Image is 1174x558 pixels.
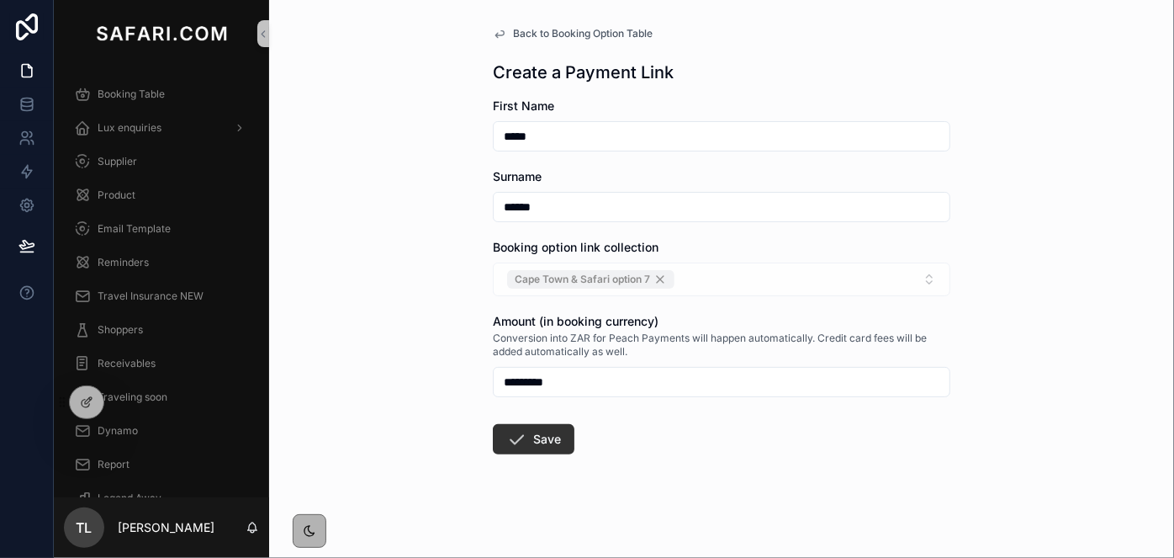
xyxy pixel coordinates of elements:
a: Email Template [64,214,259,244]
a: Booking Table [64,79,259,109]
p: [PERSON_NAME] [118,519,214,536]
span: Supplier [98,155,137,168]
span: Dynamo [98,424,138,438]
a: Shoppers [64,315,259,345]
span: Reminders [98,256,149,269]
span: Conversion into ZAR for Peach Payments will happen automatically. Credit card fees will be added ... [493,332,950,359]
a: Dynamo [64,416,259,446]
a: Legend Away [64,483,259,513]
span: Travel Insurance NEW [98,290,204,303]
a: Reminders [64,247,259,278]
span: Legend Away [98,492,161,505]
span: TL [77,518,93,538]
a: Traveling soon [64,382,259,412]
h1: Create a Payment Link [493,61,674,84]
a: Receivables [64,348,259,379]
a: Back to Booking Option Table [493,27,653,40]
a: Report [64,449,259,480]
span: Shoppers [98,323,143,337]
span: Booking option link collection [493,240,658,254]
button: Save [493,424,574,454]
a: Travel Insurance NEW [64,281,259,311]
span: Surname [493,169,542,183]
span: Back to Booking Option Table [513,27,653,40]
span: Product [98,189,135,202]
a: Product [64,180,259,210]
span: Receivables [98,357,156,370]
span: Amount (in booking currency) [493,314,658,328]
img: App logo [93,20,230,47]
span: Traveling soon [98,391,167,404]
a: Lux enquiries [64,113,259,143]
span: Lux enquiries [98,121,161,135]
span: First Name [493,98,554,113]
div: scrollable content [54,67,269,497]
span: Report [98,458,130,471]
span: Email Template [98,222,171,236]
a: Supplier [64,146,259,177]
span: Booking Table [98,88,165,101]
